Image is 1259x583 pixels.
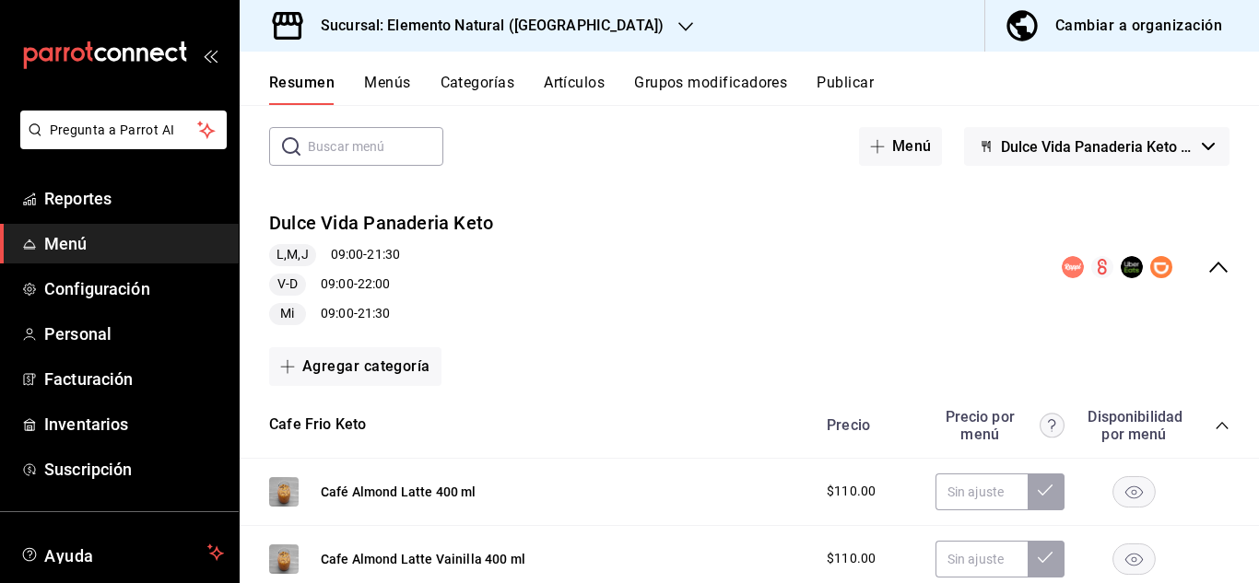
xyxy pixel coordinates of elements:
div: collapse-menu-row [240,195,1259,340]
span: Configuración [44,276,224,301]
span: $110.00 [827,549,876,568]
span: Pregunta a Parrot AI [50,121,198,140]
span: L,M,J [269,245,316,264]
div: 09:00 - 22:00 [269,274,493,296]
button: Pregunta a Parrot AI [20,111,227,149]
span: Facturación [44,367,224,391]
div: Precio [808,416,926,434]
img: Preview [269,477,299,507]
span: Personal [44,321,224,346]
span: Mi [273,304,301,323]
input: Sin ajuste [935,473,1028,510]
div: Precio por menú [935,408,1065,443]
span: $110.00 [827,482,876,501]
div: navigation tabs [269,74,1259,105]
button: Cafe Frio Keto [269,414,366,436]
div: Disponibilidad por menú [1088,408,1180,443]
button: Dulce Vida Panaderia Keto [269,210,493,237]
span: Reportes [44,186,224,211]
button: Dulce Vida Panaderia Keto Viaducto [964,127,1230,166]
button: Resumen [269,74,335,105]
div: Cambiar a organización [1055,13,1222,39]
button: Menú [859,127,943,166]
span: Ayuda [44,542,200,564]
h3: Sucursal: Elemento Natural ([GEOGRAPHIC_DATA]) [306,15,664,37]
div: 09:00 - 21:30 [269,244,493,266]
button: Menús [364,74,410,105]
span: Suscripción [44,457,224,482]
span: V-D [270,274,305,294]
div: 09:00 - 21:30 [269,303,493,325]
button: Publicar [817,74,874,105]
span: Dulce Vida Panaderia Keto Viaducto [1001,138,1194,156]
button: Agregar categoría [269,347,441,386]
input: Buscar menú [308,128,443,165]
button: Café Almond Latte 400 ml [321,483,477,501]
button: Artículos [544,74,605,105]
img: Preview [269,544,299,574]
button: collapse-category-row [1215,418,1230,433]
input: Sin ajuste [935,541,1028,577]
button: Grupos modificadores [634,74,787,105]
a: Pregunta a Parrot AI [13,134,227,153]
button: open_drawer_menu [203,48,218,63]
button: Categorías [441,74,515,105]
button: Cafe Almond Latte Vainilla 400 ml [321,550,525,568]
span: Inventarios [44,412,224,437]
span: Menú [44,231,224,256]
